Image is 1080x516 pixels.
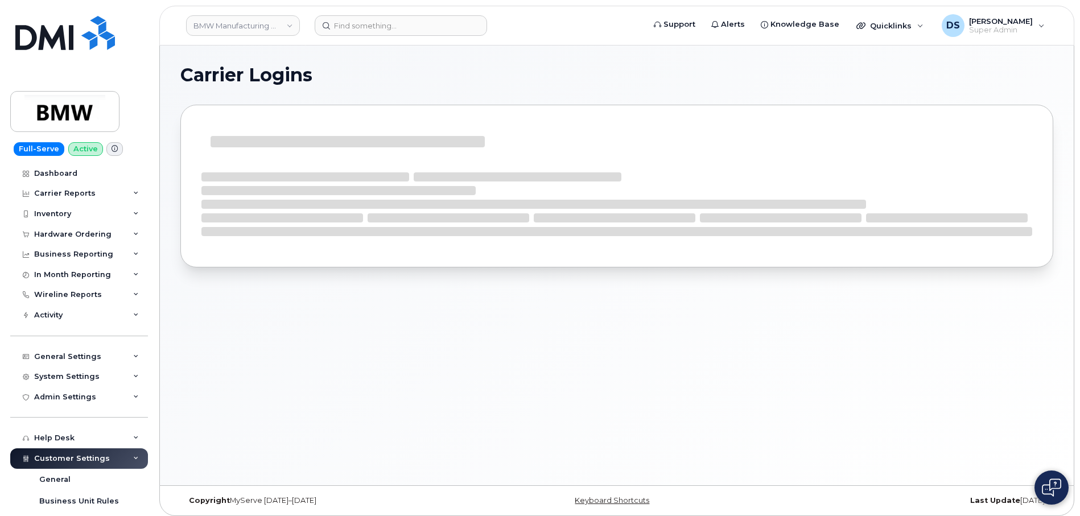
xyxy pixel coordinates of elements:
[189,496,230,505] strong: Copyright
[970,496,1020,505] strong: Last Update
[1042,478,1061,497] img: Open chat
[575,496,649,505] a: Keyboard Shortcuts
[762,496,1053,505] div: [DATE]
[180,496,471,505] div: MyServe [DATE]–[DATE]
[180,67,312,84] span: Carrier Logins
